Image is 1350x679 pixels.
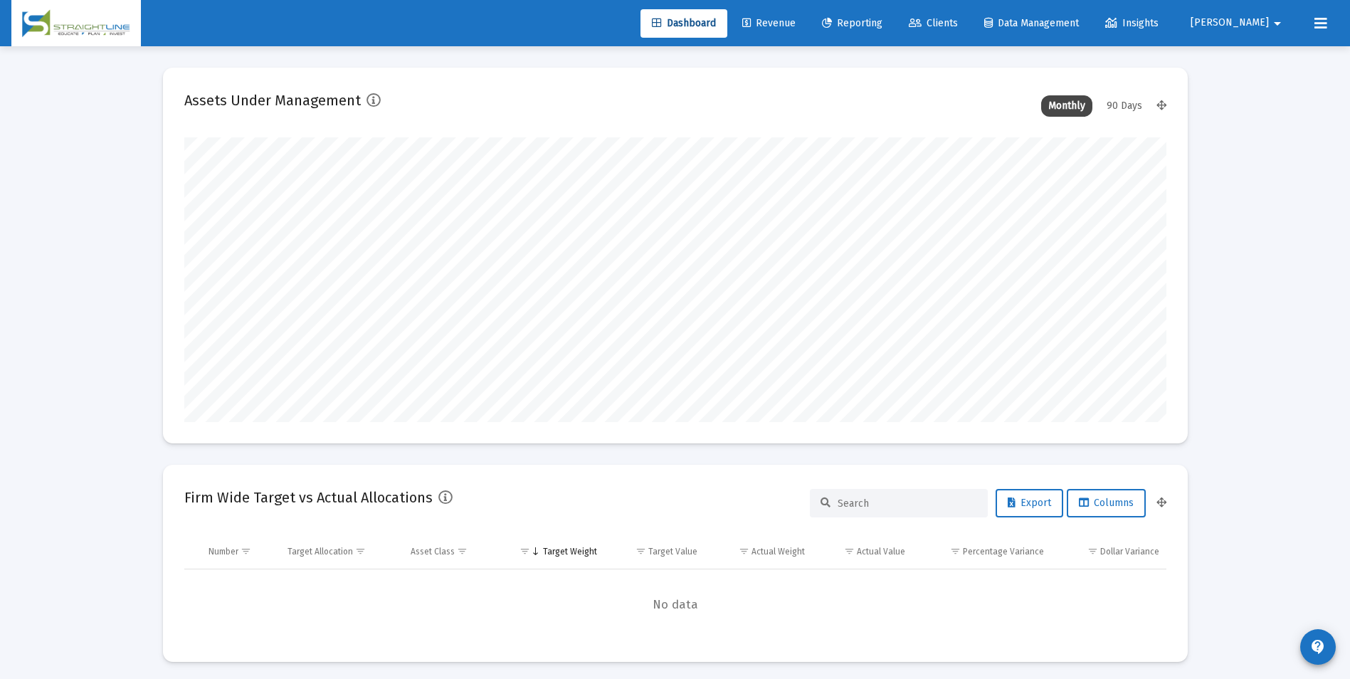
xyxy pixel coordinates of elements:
span: [PERSON_NAME] [1191,17,1269,29]
a: Revenue [731,9,807,38]
button: Columns [1067,489,1146,517]
td: Column Asset Class [404,535,497,569]
span: Show filter options for column 'Number' [241,546,251,557]
span: No data [184,597,1166,613]
span: Show filter options for column 'Actual Value' [844,546,855,557]
div: 90 Days [1099,95,1149,117]
span: Show filter options for column 'Actual Weight' [739,546,749,557]
div: Number [209,546,238,557]
h2: Assets Under Management [184,89,361,112]
td: Column Target Weight [497,535,604,569]
td: Column Percentage Variance [912,535,1051,569]
td: Column Target Allocation [280,535,404,569]
span: Clients [909,17,958,29]
div: Percentage Variance [963,546,1044,557]
mat-icon: contact_support [1309,638,1327,656]
span: Dashboard [652,17,716,29]
a: Clients [897,9,969,38]
button: [PERSON_NAME] [1174,9,1303,37]
td: Column Actual Value [812,535,912,569]
span: Reporting [822,17,882,29]
div: Actual Value [857,546,905,557]
span: Show filter options for column 'Asset Class' [457,546,468,557]
a: Dashboard [640,9,727,38]
div: Target Allocation [288,546,353,557]
td: Column Actual Weight [705,535,812,569]
span: Revenue [742,17,796,29]
a: Insights [1094,9,1170,38]
td: Column Number [201,535,281,569]
mat-icon: arrow_drop_down [1269,9,1286,38]
div: Actual Weight [752,546,805,557]
a: Data Management [973,9,1090,38]
td: Column Target Value [604,535,705,569]
a: Reporting [811,9,894,38]
img: Dashboard [22,9,130,38]
div: Target Value [648,546,697,557]
input: Search [838,498,977,510]
div: Data grid [184,535,1166,641]
span: Data Management [984,17,1079,29]
span: Insights [1105,17,1159,29]
h2: Firm Wide Target vs Actual Allocations [184,486,433,509]
div: Target Weight [543,546,597,557]
span: Show filter options for column 'Target Allocation' [355,546,366,557]
span: Show filter options for column 'Percentage Variance' [950,546,961,557]
div: Monthly [1041,95,1092,117]
span: Show filter options for column 'Target Weight' [520,546,530,557]
span: Columns [1079,497,1134,509]
span: Export [1008,497,1051,509]
span: Show filter options for column 'Target Value' [636,546,646,557]
span: Show filter options for column 'Dollar Variance' [1087,546,1098,557]
div: Dollar Variance [1100,546,1159,557]
div: Asset Class [411,546,455,557]
td: Column Dollar Variance [1051,535,1166,569]
button: Export [996,489,1063,517]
